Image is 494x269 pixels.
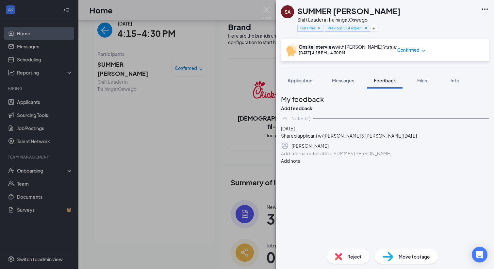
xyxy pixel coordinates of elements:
[288,77,312,83] span: Application
[297,16,401,23] div: Shift Leader in Training at Oswego
[281,105,312,112] button: Add feedback
[370,25,377,32] button: Plus
[297,5,401,16] h1: SUMMER [PERSON_NAME]
[299,50,382,56] div: [DATE] 4:15 PM - 4:30 PM
[281,94,324,105] h2: My feedback
[347,253,362,260] span: Reject
[299,43,382,50] div: with [PERSON_NAME]
[374,77,396,83] span: Feedback
[281,142,289,150] svg: Profile
[399,253,430,260] span: Move to stage
[300,25,315,31] span: Full Time
[451,77,459,83] span: Info
[291,115,310,122] div: Notes (1)
[481,5,489,13] svg: Ellipses
[281,126,295,131] span: [DATE]
[317,26,321,30] svg: Cross
[281,114,289,122] svg: ChevronUp
[382,43,397,57] div: Status :
[372,26,376,30] svg: Plus
[472,247,487,262] div: Open Intercom Messenger
[417,77,427,83] span: Files
[285,8,291,15] div: SA
[421,49,426,53] span: down
[291,142,329,149] div: [PERSON_NAME]
[281,132,489,139] div: Shared applicant w/[PERSON_NAME] & [PERSON_NAME] [DATE]
[299,44,336,50] b: Onsite Interview
[397,47,420,53] span: Confirmed
[328,25,362,31] span: Previous CFA experience
[364,26,368,30] svg: Cross
[332,77,354,83] span: Messages
[281,157,301,164] button: Add note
